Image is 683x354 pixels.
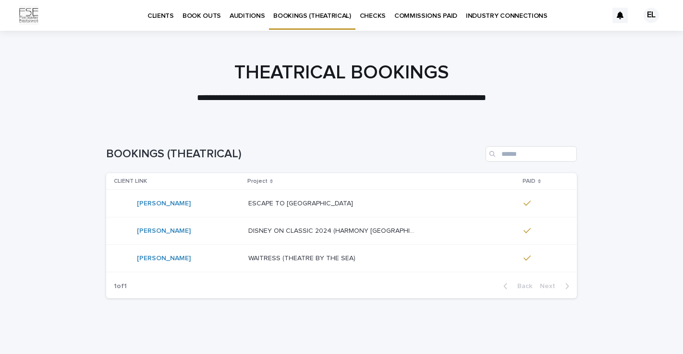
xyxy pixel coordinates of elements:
[644,8,659,23] div: EL
[114,176,147,187] p: CLIENT LINK
[106,61,577,84] h1: THEATRICAL BOOKINGS
[106,147,482,161] h1: BOOKINGS (THEATRICAL)
[247,176,268,187] p: Project
[137,227,191,235] a: [PERSON_NAME]
[248,253,357,263] p: WAITRESS (THEATRE BY THE SEA)
[137,254,191,263] a: [PERSON_NAME]
[248,198,355,208] p: ESCAPE TO [GEOGRAPHIC_DATA]
[137,200,191,208] a: [PERSON_NAME]
[106,245,577,272] tr: [PERSON_NAME] WAITRESS (THEATRE BY THE SEA)WAITRESS (THEATRE BY THE SEA)
[486,146,577,162] input: Search
[19,6,38,25] img: Km9EesSdRbS9ajqhBzyo
[536,282,577,291] button: Next
[523,176,536,187] p: PAID
[512,283,532,290] span: Back
[248,225,418,235] p: DISNEY ON CLASSIC 2024 (HARMONY [GEOGRAPHIC_DATA])
[496,282,536,291] button: Back
[106,217,577,245] tr: [PERSON_NAME] DISNEY ON CLASSIC 2024 (HARMONY [GEOGRAPHIC_DATA])DISNEY ON CLASSIC 2024 (HARMONY [...
[106,275,134,298] p: 1 of 1
[106,190,577,217] tr: [PERSON_NAME] ESCAPE TO [GEOGRAPHIC_DATA]ESCAPE TO [GEOGRAPHIC_DATA]
[540,283,561,290] span: Next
